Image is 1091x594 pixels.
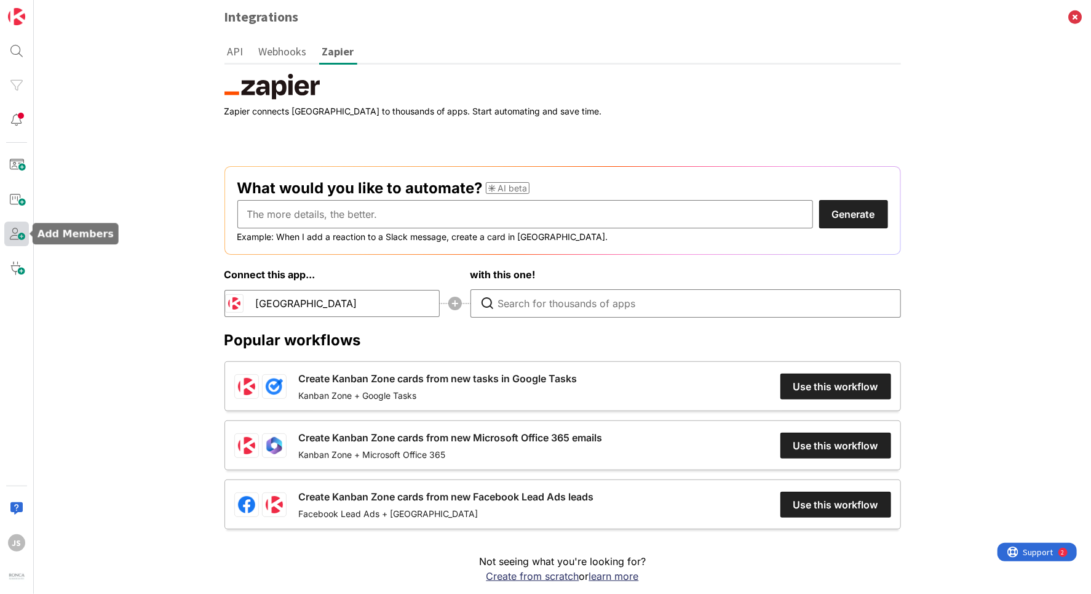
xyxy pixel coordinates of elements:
button: API [224,40,247,63]
button: Webhooks [256,40,310,63]
span: Support [26,2,56,17]
button: Zapier [319,40,357,65]
h5: Add Members [38,228,114,239]
img: avatar [8,569,25,586]
div: 2 [64,5,67,15]
img: Visit kanbanzone.com [8,8,25,25]
div: JS [8,534,25,552]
